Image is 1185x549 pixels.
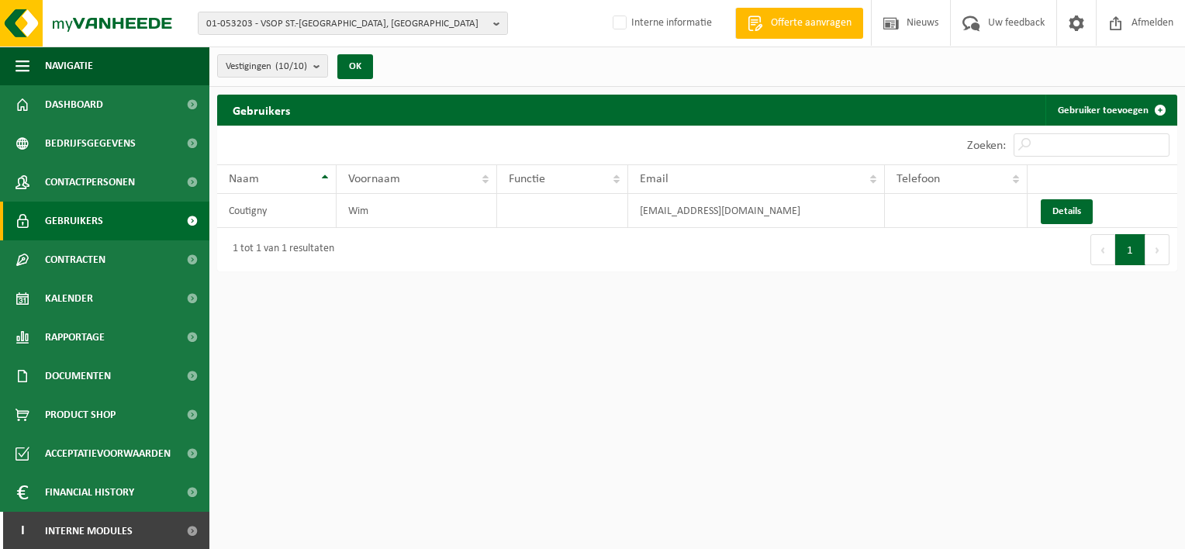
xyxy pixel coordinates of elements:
[225,236,334,264] div: 1 tot 1 van 1 resultaten
[337,54,373,79] button: OK
[628,194,884,228] td: [EMAIL_ADDRESS][DOMAIN_NAME]
[1090,234,1115,265] button: Previous
[1041,199,1093,224] a: Details
[217,95,306,125] h2: Gebruikers
[45,434,171,473] span: Acceptatievoorwaarden
[226,55,307,78] span: Vestigingen
[509,173,545,185] span: Functie
[967,140,1006,152] label: Zoeken:
[640,173,669,185] span: Email
[198,12,508,35] button: 01-053203 - VSOP ST.-[GEOGRAPHIC_DATA], [GEOGRAPHIC_DATA]
[45,473,134,512] span: Financial History
[45,202,103,240] span: Gebruikers
[206,12,487,36] span: 01-053203 - VSOP ST.-[GEOGRAPHIC_DATA], [GEOGRAPHIC_DATA]
[45,85,103,124] span: Dashboard
[348,173,400,185] span: Voornaam
[45,395,116,434] span: Product Shop
[897,173,940,185] span: Telefoon
[217,54,328,78] button: Vestigingen(10/10)
[1045,95,1176,126] a: Gebruiker toevoegen
[45,240,105,279] span: Contracten
[45,318,105,357] span: Rapportage
[45,279,93,318] span: Kalender
[1115,234,1145,265] button: 1
[217,194,337,228] td: Coutigny
[1145,234,1169,265] button: Next
[337,194,497,228] td: Wim
[229,173,259,185] span: Naam
[275,61,307,71] count: (10/10)
[45,357,111,395] span: Documenten
[735,8,863,39] a: Offerte aanvragen
[45,124,136,163] span: Bedrijfsgegevens
[610,12,712,35] label: Interne informatie
[45,163,135,202] span: Contactpersonen
[767,16,855,31] span: Offerte aanvragen
[45,47,93,85] span: Navigatie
